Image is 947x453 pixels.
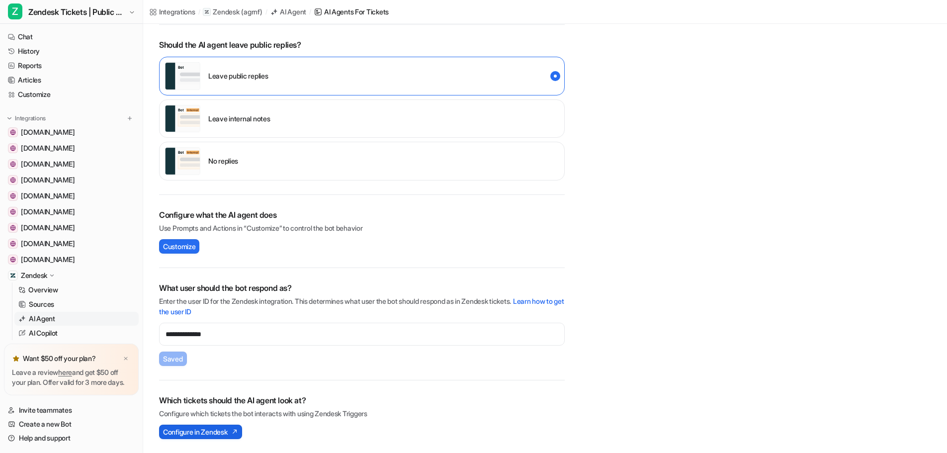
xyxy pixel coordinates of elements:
[21,271,47,280] p: Zendesk
[10,193,16,199] img: www.inselflieger.de
[159,425,242,439] button: Configure in Zendesk
[4,237,139,251] a: www.inselparker.de[DOMAIN_NAME]
[126,115,133,122] img: menu_add.svg
[21,143,75,153] span: [DOMAIN_NAME]
[8,3,22,19] span: Z
[6,115,13,122] img: expand menu
[10,161,16,167] img: www.inselfaehre.de
[4,44,139,58] a: History
[159,352,187,366] button: Saved
[198,7,200,16] span: /
[163,427,227,437] span: Configure in Zendesk
[4,157,139,171] a: www.inselfaehre.de[DOMAIN_NAME]
[149,6,195,17] a: Integrations
[4,59,139,73] a: Reports
[163,241,195,252] span: Customize
[21,207,75,217] span: [DOMAIN_NAME]
[21,175,75,185] span: [DOMAIN_NAME]
[4,113,49,123] button: Integrations
[4,30,139,44] a: Chat
[159,99,565,138] div: internal_reply
[21,255,75,265] span: [DOMAIN_NAME]
[4,417,139,431] a: Create a new Bot
[123,356,129,362] img: x
[213,7,239,17] p: Zendesk
[159,282,565,294] h2: What user should the bot respond as?
[4,73,139,87] a: Articles
[4,205,139,219] a: www.nordsee-bike.de[DOMAIN_NAME]
[14,297,139,311] a: Sources
[4,141,139,155] a: www.frisonaut.de[DOMAIN_NAME]
[12,355,20,362] img: star
[4,88,139,101] a: Customize
[270,6,306,17] a: AI Agent
[29,314,55,324] p: AI Agent
[159,57,565,95] div: external_reply
[159,223,565,233] p: Use Prompts and Actions in “Customize” to control the bot behavior
[21,159,75,169] span: [DOMAIN_NAME]
[12,367,131,387] p: Leave a review and get $50 off your plan. Offer valid for 3 more days.
[10,177,16,183] img: www.inseltouristik.de
[58,368,72,376] a: here
[23,354,96,363] p: Want $50 off your plan?
[4,253,139,267] a: www.inselfracht.de[DOMAIN_NAME]
[265,7,267,16] span: /
[4,189,139,203] a: www.inselflieger.de[DOMAIN_NAME]
[165,62,200,90] img: user
[4,342,139,356] a: Explore all integrations
[21,191,75,201] span: [DOMAIN_NAME]
[159,209,565,221] h2: Configure what the AI agent does
[159,239,199,254] button: Customize
[14,326,139,340] a: AI Copilot
[10,241,16,247] img: www.inselparker.de
[159,408,565,419] p: Configure which tickets the bot interacts with using Zendesk Triggers
[4,125,139,139] a: www.inselexpress.de[DOMAIN_NAME]
[165,105,200,133] img: user
[208,156,238,166] p: No replies
[10,257,16,263] img: www.inselfracht.de
[163,354,183,364] span: Saved
[241,7,262,17] p: ( agrnf )
[10,145,16,151] img: www.frisonaut.de
[10,209,16,215] img: www.nordsee-bike.de
[10,272,16,278] img: Zendesk
[324,6,389,17] div: AI Agents for tickets
[208,113,270,124] p: Leave internal notes
[309,7,311,16] span: /
[159,297,564,316] a: Learn how to get the user ID
[165,147,200,175] img: user
[29,299,54,309] p: Sources
[4,173,139,187] a: www.inseltouristik.de[DOMAIN_NAME]
[21,341,135,357] span: Explore all integrations
[4,431,139,445] a: Help and support
[159,6,195,17] div: Integrations
[28,285,58,295] p: Overview
[14,283,139,297] a: Overview
[10,129,16,135] img: www.inselexpress.de
[21,239,75,249] span: [DOMAIN_NAME]
[208,71,268,81] p: Leave public replies
[21,223,75,233] span: [DOMAIN_NAME]
[29,328,58,338] p: AI Copilot
[159,39,565,51] p: Should the AI agent leave public replies?
[4,221,139,235] a: www.inselbus-norderney.de[DOMAIN_NAME]
[159,142,565,181] div: disabled
[4,403,139,417] a: Invite teammates
[28,5,126,19] span: Zendesk Tickets | Public Reply
[10,225,16,231] img: www.inselbus-norderney.de
[15,114,46,122] p: Integrations
[203,7,262,17] a: Zendesk(agrnf)
[21,127,75,137] span: [DOMAIN_NAME]
[14,312,139,326] a: AI Agent
[314,6,389,17] a: AI Agents for tickets
[159,394,565,406] h2: Which tickets should the AI agent look at?
[280,6,306,17] div: AI Agent
[159,296,565,317] p: Enter the user ID for the Zendesk integration. This determines what user the bot should respond a...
